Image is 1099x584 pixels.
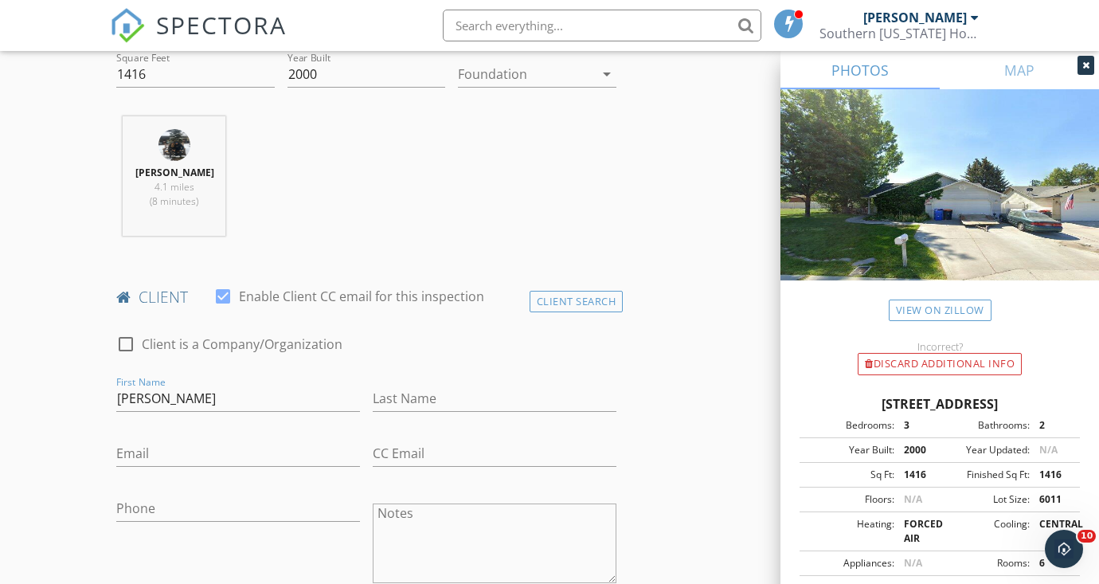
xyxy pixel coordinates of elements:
[904,492,922,506] span: N/A
[940,418,1030,433] div: Bathrooms:
[1030,556,1075,570] div: 6
[894,468,940,482] div: 1416
[804,418,894,433] div: Bedrooms:
[1045,530,1083,568] iframe: Intercom live chat
[804,443,894,457] div: Year Built:
[940,517,1030,546] div: Cooling:
[940,556,1030,570] div: Rooms:
[150,194,198,208] span: (8 minutes)
[1030,468,1075,482] div: 1416
[156,8,287,41] span: SPECTORA
[800,394,1080,414] div: [STREET_ADDRESS]
[110,22,287,55] a: SPECTORA
[154,180,194,194] span: 4.1 miles
[239,288,484,304] label: Enable Client CC email for this inspection
[863,10,967,25] div: [PERSON_NAME]
[904,556,922,570] span: N/A
[780,340,1099,353] div: Incorrect?
[804,468,894,482] div: Sq Ft:
[116,287,616,308] h4: client
[804,492,894,507] div: Floors:
[1039,443,1058,457] span: N/A
[889,300,991,321] a: View on Zillow
[940,51,1099,89] a: MAP
[530,291,624,312] div: Client Search
[858,353,1022,375] div: Discard Additional info
[142,336,342,352] label: Client is a Company/Organization
[894,418,940,433] div: 3
[894,517,940,546] div: FORCED AIR
[940,492,1030,507] div: Lot Size:
[597,65,616,84] i: arrow_drop_down
[1077,530,1096,543] span: 10
[443,10,761,41] input: Search everything...
[780,89,1099,319] img: streetview
[804,556,894,570] div: Appliances:
[804,517,894,546] div: Heating:
[135,166,214,179] strong: [PERSON_NAME]
[780,51,940,89] a: PHOTOS
[940,443,1030,457] div: Year Updated:
[1030,418,1075,433] div: 2
[1030,517,1075,546] div: CENTRAL
[110,8,145,43] img: The Best Home Inspection Software - Spectora
[1030,492,1075,507] div: 6011
[158,129,190,161] img: img_1588.jpg
[894,443,940,457] div: 2000
[819,25,979,41] div: Southern Idaho Home Inspections, LLC
[940,468,1030,482] div: Finished Sq Ft:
